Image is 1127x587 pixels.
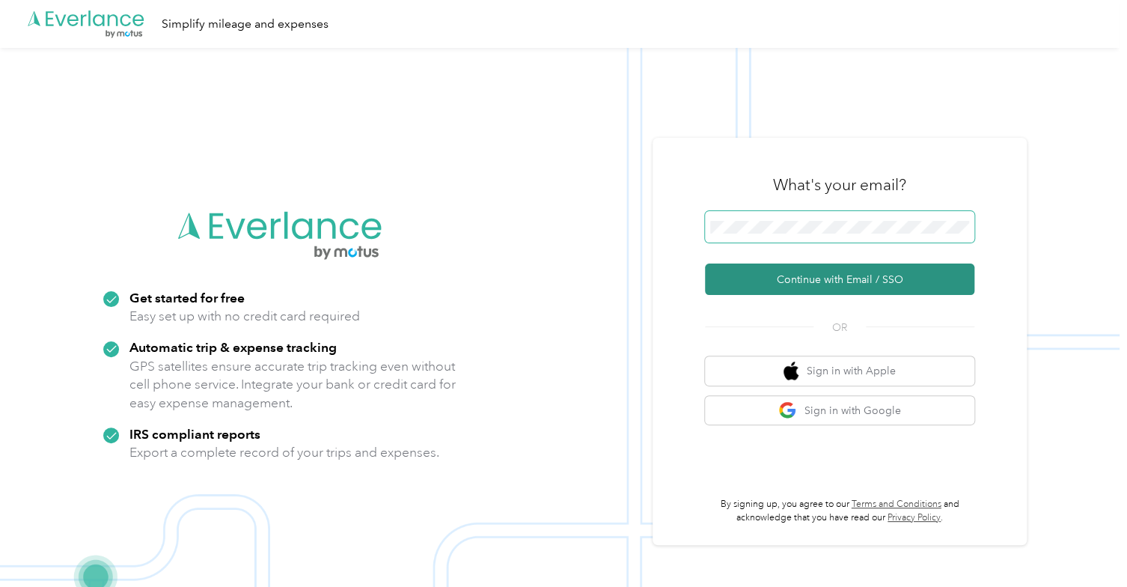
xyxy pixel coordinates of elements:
[129,290,245,305] strong: Get started for free
[129,307,360,326] p: Easy set up with no credit card required
[784,362,798,380] img: apple logo
[852,499,941,510] a: Terms and Conditions
[705,498,974,524] p: By signing up, you agree to our and acknowledge that you have read our .
[129,443,439,462] p: Export a complete record of your trips and expenses.
[773,174,906,195] h3: What's your email?
[162,15,329,34] div: Simplify mileage and expenses
[888,512,941,523] a: Privacy Policy
[129,357,456,413] p: GPS satellites ensure accurate trip tracking even without cell phone service. Integrate your bank...
[129,339,337,355] strong: Automatic trip & expense tracking
[705,396,974,425] button: google logoSign in with Google
[705,356,974,386] button: apple logoSign in with Apple
[778,401,797,420] img: google logo
[813,320,866,335] span: OR
[705,264,974,295] button: Continue with Email / SSO
[129,426,260,442] strong: IRS compliant reports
